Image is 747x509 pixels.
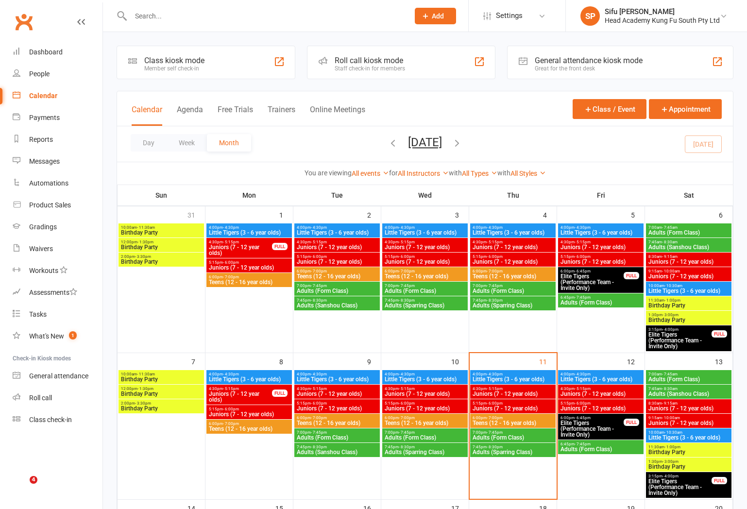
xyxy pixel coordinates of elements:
span: 4:30pm [296,240,378,244]
span: 4:00pm [472,372,554,376]
span: - 7:45pm [399,430,415,435]
span: 5:15pm [560,401,642,406]
th: Sat [645,185,733,205]
span: 5:15pm [208,407,290,411]
div: Product Sales [29,201,71,209]
span: - 6:00pm [575,401,591,406]
span: 4:30pm [560,240,642,244]
div: FULL [272,390,288,397]
span: Adults (Form Class) [296,435,378,441]
span: - 6:00pm [487,254,503,259]
span: Little Tigers (3 - 6 year olds) [208,230,290,236]
div: 12 [627,353,645,369]
span: Little Tigers (3 - 6 year olds) [472,376,554,382]
span: - 4:30pm [223,225,239,230]
span: Teens (12 - 16 year olds) [208,279,290,285]
span: - 10:30am [664,430,682,435]
span: - 1:30pm [137,387,153,391]
span: - 7:45pm [311,430,327,435]
button: Day [131,134,167,152]
a: Waivers [13,238,102,260]
span: 6:00pm [560,269,624,273]
span: 8:30am [648,401,730,406]
span: - 5:15pm [487,240,503,244]
span: - 4:30pm [399,225,415,230]
span: Little Tigers (3 - 6 year olds) [296,230,378,236]
span: - 5:15pm [223,387,239,391]
span: 4:30pm [472,387,554,391]
input: Search... [128,9,402,23]
span: Birthday Party [648,303,730,308]
div: Reports [29,136,53,143]
span: - 11:30am [137,225,155,230]
span: - 3:30pm [135,401,151,406]
span: - 4:30pm [487,225,503,230]
span: 7:00pm [296,430,378,435]
span: Juniors (7 - 12 year olds) [384,391,466,397]
strong: with [449,169,462,177]
span: - 3:30pm [135,254,151,259]
span: Juniors (7 - 12 year olds) [560,406,642,411]
span: Birthday Party [120,376,202,382]
div: Automations [29,179,68,187]
a: Roll call [13,387,102,409]
span: Juniors (7 - 12 year olds) [648,406,730,411]
a: All Instructors [398,170,449,177]
span: Adults (Form Class) [648,376,730,382]
span: - 8:30pm [311,298,327,303]
a: Workouts [13,260,102,282]
span: Little Tigers (3 - 6 year olds) [472,230,554,236]
div: Messages [29,157,60,165]
span: - 5:15pm [399,240,415,244]
a: What's New1 [13,325,102,347]
div: 1 [279,206,293,222]
a: Payments [13,107,102,129]
div: 7 [191,353,205,369]
span: Birthday Party [120,391,202,397]
span: - 8:30am [662,387,678,391]
div: Dashboard [29,48,63,56]
span: Teens (12 - 16 year olds) [296,420,378,426]
strong: with [497,169,510,177]
span: 7:45am [648,387,730,391]
span: Adults (Sanshou Class) [296,303,378,308]
span: - 4:30pm [311,225,327,230]
span: 5:15pm [296,401,378,406]
iframe: Intercom live chat [10,476,33,499]
div: Staff check-in for members [335,65,405,72]
a: Tasks [13,304,102,325]
span: - 5:15pm [575,387,591,391]
div: Roll call kiosk mode [335,56,405,65]
span: 7:00pm [384,284,466,288]
button: Agenda [177,105,203,126]
span: 6:00pm [384,269,466,273]
a: Automations [13,172,102,194]
span: Little Tigers (3 - 6 year olds) [384,376,466,382]
div: Payments [29,114,60,121]
span: - 7:00pm [399,269,415,273]
div: 11 [539,353,557,369]
span: Teens (12 - 16 year olds) [296,273,378,279]
a: General attendance kiosk mode [13,365,102,387]
span: Little Tigers (3 - 6 year olds) [384,230,466,236]
span: 2:00pm [120,401,202,406]
span: 7:00am [648,225,730,230]
button: Week [167,134,207,152]
span: 12:00pm [120,387,202,391]
span: - 7:00pm [223,275,239,279]
span: Juniors (7 - 12 year olds) [296,244,378,250]
div: 4 [543,206,557,222]
span: - 1:30pm [137,240,153,244]
span: Birthday Party [120,230,202,236]
span: - 5:15pm [311,240,327,244]
div: Calendar [29,92,57,100]
div: 8 [279,353,293,369]
div: FULL [272,243,288,250]
div: Great for the front desk [535,65,643,72]
span: Juniors (7 - 12 year olds) [384,406,466,411]
a: Gradings [13,216,102,238]
span: 1:30pm [648,313,730,317]
span: - 10:00am [662,416,680,420]
span: 7:00pm [384,430,466,435]
span: Adults (Form Class) [472,288,554,294]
